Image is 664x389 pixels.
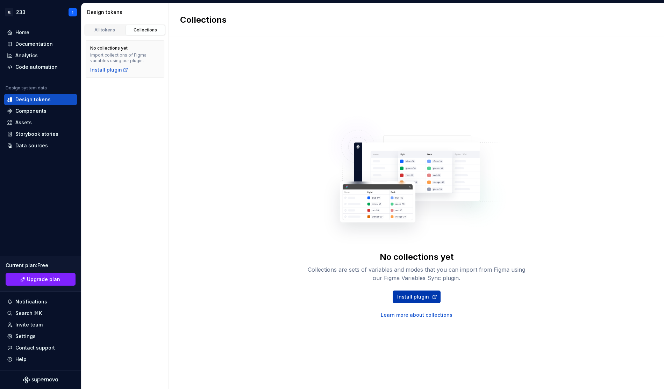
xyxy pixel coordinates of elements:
div: Notifications [15,298,47,305]
div: Documentation [15,41,53,47]
a: Settings [4,331,77,342]
div: Components [15,108,47,115]
div: 1 [72,9,73,15]
div: Design tokens [15,96,51,103]
button: Search ⌘K [4,308,77,319]
div: Current plan : Free [6,262,76,269]
div: All tokens [87,27,122,33]
a: Invite team [4,319,77,330]
div: 233 [16,9,26,16]
a: Analytics [4,50,77,61]
a: Components [4,105,77,117]
a: Upgrade plan [6,273,76,286]
button: Contact support [4,342,77,353]
span: Install plugin [397,293,429,300]
a: Storybook stories [4,129,77,140]
div: Storybook stories [15,131,58,138]
div: Search ⌘K [15,310,42,317]
h2: Collections [180,14,227,25]
div: Home [15,29,29,36]
div: Settings [15,333,36,340]
div: Collections [128,27,163,33]
div: Analytics [15,52,38,59]
a: Home [4,27,77,38]
a: Install plugin [393,291,441,303]
button: Notifications [4,296,77,307]
a: Documentation [4,38,77,50]
button: 呃2331 [1,5,80,20]
a: Data sources [4,140,77,151]
div: Invite team [15,321,43,328]
div: Help [15,356,27,363]
button: Help [4,354,77,365]
div: No collections yet [90,45,128,51]
div: Code automation [15,64,58,71]
svg: Supernova Logo [23,376,58,383]
a: Learn more about collections [381,311,452,318]
a: Code automation [4,61,77,73]
a: Assets [4,117,77,128]
div: Import collections of Figma variables using our plugin. [90,52,160,64]
div: Data sources [15,142,48,149]
a: Install plugin [90,66,128,73]
a: Design tokens [4,94,77,105]
div: Design tokens [87,9,166,16]
div: Assets [15,119,32,126]
div: 呃 [5,8,13,16]
div: Collections are sets of variables and modes that you can import from Figma using our Figma Variab... [305,265,528,282]
span: Upgrade plan [27,276,60,283]
div: No collections yet [380,251,454,263]
div: Design system data [6,85,47,91]
div: Contact support [15,344,55,351]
